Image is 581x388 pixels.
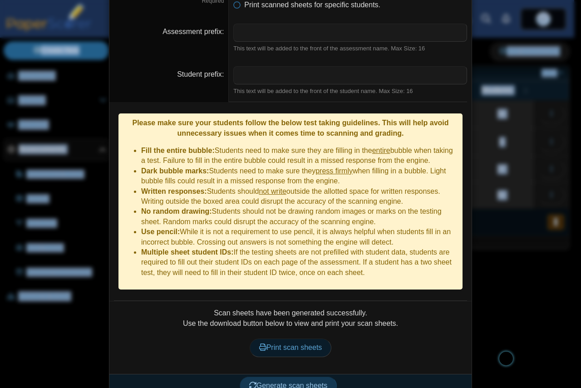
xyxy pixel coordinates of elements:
[233,87,467,95] div: This text will be added to the front of the student name. Max Size: 16
[141,187,207,195] b: Written responses:
[233,44,467,53] div: This text will be added to the front of the assessment name. Max Size: 16
[259,344,322,351] span: Print scan sheets
[141,146,458,166] li: Students need to make sure they are filling in the bubble when taking a test. Failure to fill in ...
[315,167,353,175] u: press firmly
[372,147,390,154] u: entire
[141,227,458,247] li: While it is not a requirement to use pencil, it is always helpful when students fill in an incorr...
[141,207,212,215] b: No random drawing:
[114,308,467,367] div: Scan sheets have been generated successfully. Use the download button below to view and print you...
[141,167,209,175] b: Dark bubble marks:
[177,70,224,78] label: Student prefix
[141,166,458,187] li: Students need to make sure they when filling in a bubble. Light bubble fills could result in a mi...
[141,247,458,278] li: If the testing sheets are not prefilled with student data, students are required to fill out thei...
[162,28,224,35] label: Assessment prefix
[141,187,458,207] li: Students should outside the allotted space for written responses. Writing outside the boxed area ...
[244,1,380,9] span: Print scanned sheets for specific students.
[141,248,234,256] b: Multiple sheet student IDs:
[141,228,180,236] b: Use pencil:
[250,339,332,357] a: Print scan sheets
[141,147,215,154] b: Fill the entire bubble:
[141,206,458,227] li: Students should not be drawing random images or marks on the testing sheet. Random marks could di...
[132,119,448,137] b: Please make sure your students follow the below test taking guidelines. This will help avoid unne...
[259,187,286,195] u: not write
